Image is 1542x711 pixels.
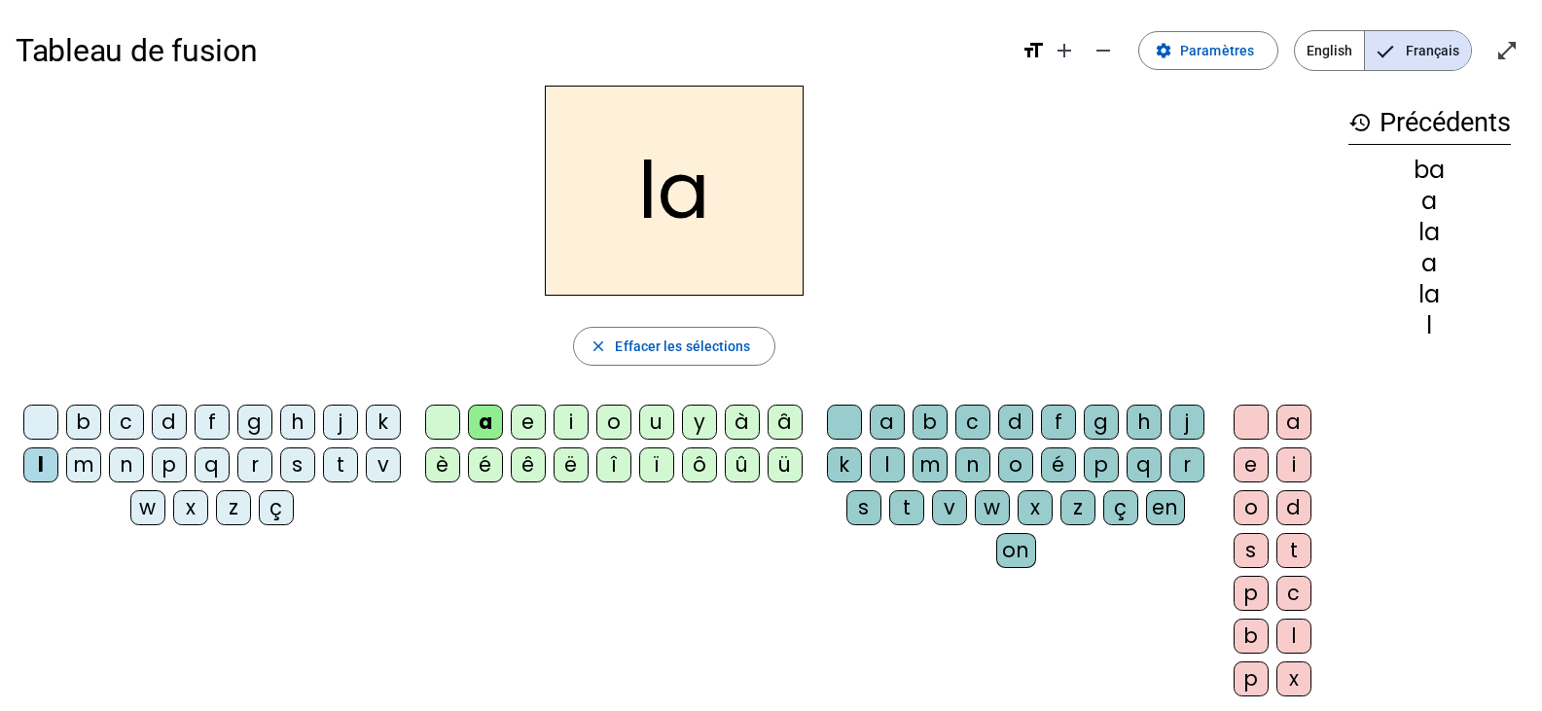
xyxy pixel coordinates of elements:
[975,490,1010,525] div: w
[195,447,230,482] div: q
[1169,447,1204,482] div: r
[109,405,144,440] div: c
[23,447,58,482] div: l
[280,447,315,482] div: s
[639,405,674,440] div: u
[768,405,803,440] div: â
[425,447,460,482] div: è
[66,405,101,440] div: b
[913,405,948,440] div: b
[130,490,165,525] div: w
[554,405,589,440] div: i
[768,447,803,482] div: ü
[1146,490,1185,525] div: en
[1041,447,1076,482] div: é
[870,447,905,482] div: l
[725,405,760,440] div: à
[323,405,358,440] div: j
[1084,405,1119,440] div: g
[913,447,948,482] div: m
[1084,447,1119,482] div: p
[1234,490,1269,525] div: o
[1295,31,1364,70] span: English
[682,405,717,440] div: y
[998,405,1033,440] div: d
[259,490,294,525] div: ç
[1276,490,1311,525] div: d
[1092,39,1115,62] mat-icon: remove
[1127,447,1162,482] div: q
[846,490,881,525] div: s
[1348,190,1511,213] div: a
[323,447,358,482] div: t
[468,447,503,482] div: é
[216,490,251,525] div: z
[1276,405,1311,440] div: a
[889,490,924,525] div: t
[280,405,315,440] div: h
[1488,31,1526,70] button: Entrer en plein écran
[1348,283,1511,306] div: la
[1348,111,1372,134] mat-icon: history
[468,405,503,440] div: a
[1041,405,1076,440] div: f
[1276,533,1311,568] div: t
[173,490,208,525] div: x
[955,405,990,440] div: c
[511,405,546,440] div: e
[1234,576,1269,611] div: p
[16,19,1006,82] h1: Tableau de fusion
[1234,447,1269,482] div: e
[827,447,862,482] div: k
[1348,159,1511,182] div: ba
[1365,31,1471,70] span: Français
[932,490,967,525] div: v
[366,405,401,440] div: k
[1022,39,1045,62] mat-icon: format_size
[545,86,804,296] h2: la
[1348,221,1511,244] div: la
[1276,447,1311,482] div: i
[1169,405,1204,440] div: j
[1276,619,1311,654] div: l
[1348,314,1511,338] div: l
[195,405,230,440] div: f
[1127,405,1162,440] div: h
[870,405,905,440] div: a
[1045,31,1084,70] button: Augmenter la taille de la police
[573,327,774,366] button: Effacer les sélections
[152,405,187,440] div: d
[152,447,187,482] div: p
[1084,31,1123,70] button: Diminuer la taille de la police
[996,533,1036,568] div: on
[682,447,717,482] div: ô
[596,447,631,482] div: î
[1294,30,1472,71] mat-button-toggle-group: Language selection
[998,447,1033,482] div: o
[725,447,760,482] div: û
[66,447,101,482] div: m
[366,447,401,482] div: v
[1276,661,1311,696] div: x
[237,447,272,482] div: r
[1180,39,1254,62] span: Paramètres
[590,338,607,355] mat-icon: close
[1495,39,1519,62] mat-icon: open_in_full
[1234,619,1269,654] div: b
[1234,533,1269,568] div: s
[639,447,674,482] div: ï
[554,447,589,482] div: ë
[1348,101,1511,145] h3: Précédents
[1103,490,1138,525] div: ç
[1155,42,1172,59] mat-icon: settings
[1234,661,1269,696] div: p
[1053,39,1076,62] mat-icon: add
[511,447,546,482] div: ê
[109,447,144,482] div: n
[955,447,990,482] div: n
[237,405,272,440] div: g
[615,335,750,358] span: Effacer les sélections
[1018,490,1053,525] div: x
[596,405,631,440] div: o
[1060,490,1095,525] div: z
